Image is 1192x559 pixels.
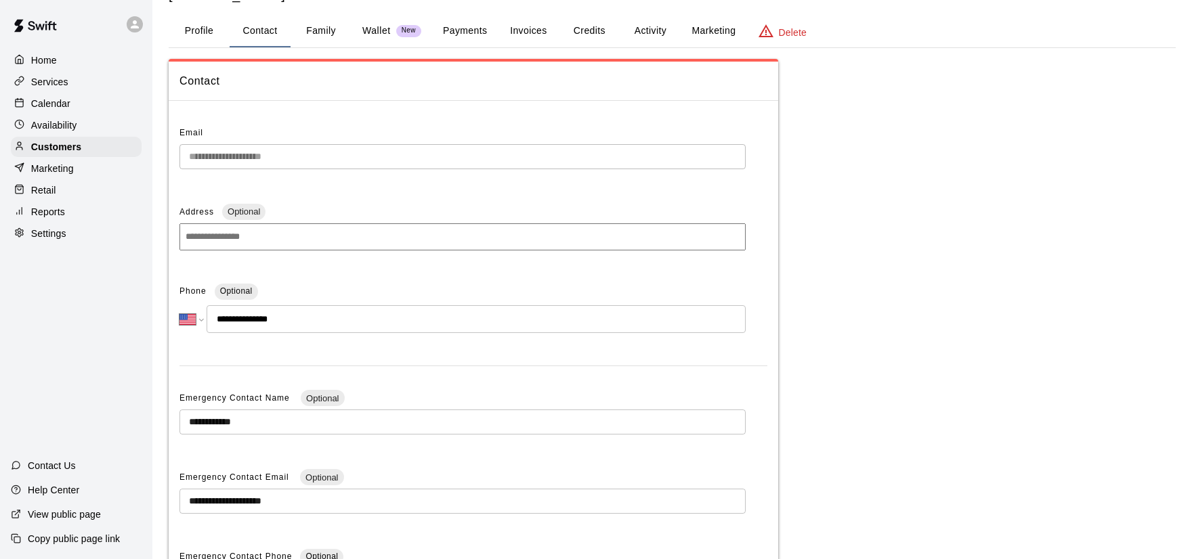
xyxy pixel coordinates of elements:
[179,207,214,217] span: Address
[779,26,807,39] p: Delete
[28,483,79,497] p: Help Center
[11,158,142,179] a: Marketing
[179,393,293,403] span: Emergency Contact Name
[291,15,352,47] button: Family
[11,50,142,70] a: Home
[230,15,291,47] button: Contact
[681,15,746,47] button: Marketing
[300,472,343,483] span: Optional
[11,137,142,157] a: Customers
[28,459,76,472] p: Contact Us
[11,202,142,222] a: Reports
[179,128,203,137] span: Email
[301,393,344,403] span: Optional
[31,75,68,89] p: Services
[31,53,57,67] p: Home
[31,205,65,219] p: Reports
[179,472,292,482] span: Emergency Contact Email
[179,281,207,303] span: Phone
[31,227,66,240] p: Settings
[220,286,253,296] span: Optional
[28,508,101,521] p: View public page
[620,15,681,47] button: Activity
[11,115,142,135] a: Availability
[396,26,421,35] span: New
[11,93,142,114] a: Calendar
[498,15,559,47] button: Invoices
[31,140,81,154] p: Customers
[31,162,74,175] p: Marketing
[222,206,265,217] span: Optional
[31,118,77,132] p: Availability
[559,15,620,47] button: Credits
[179,72,767,90] span: Contact
[28,532,120,545] p: Copy public page link
[169,15,1176,47] div: basic tabs example
[432,15,498,47] button: Payments
[11,72,142,92] a: Services
[11,223,142,244] a: Settings
[169,15,230,47] button: Profile
[179,144,746,169] div: The email of an existing customer can only be changed by the customer themselves at https://book....
[11,180,142,200] a: Retail
[362,24,391,38] p: Wallet
[31,183,56,197] p: Retail
[31,97,70,110] p: Calendar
